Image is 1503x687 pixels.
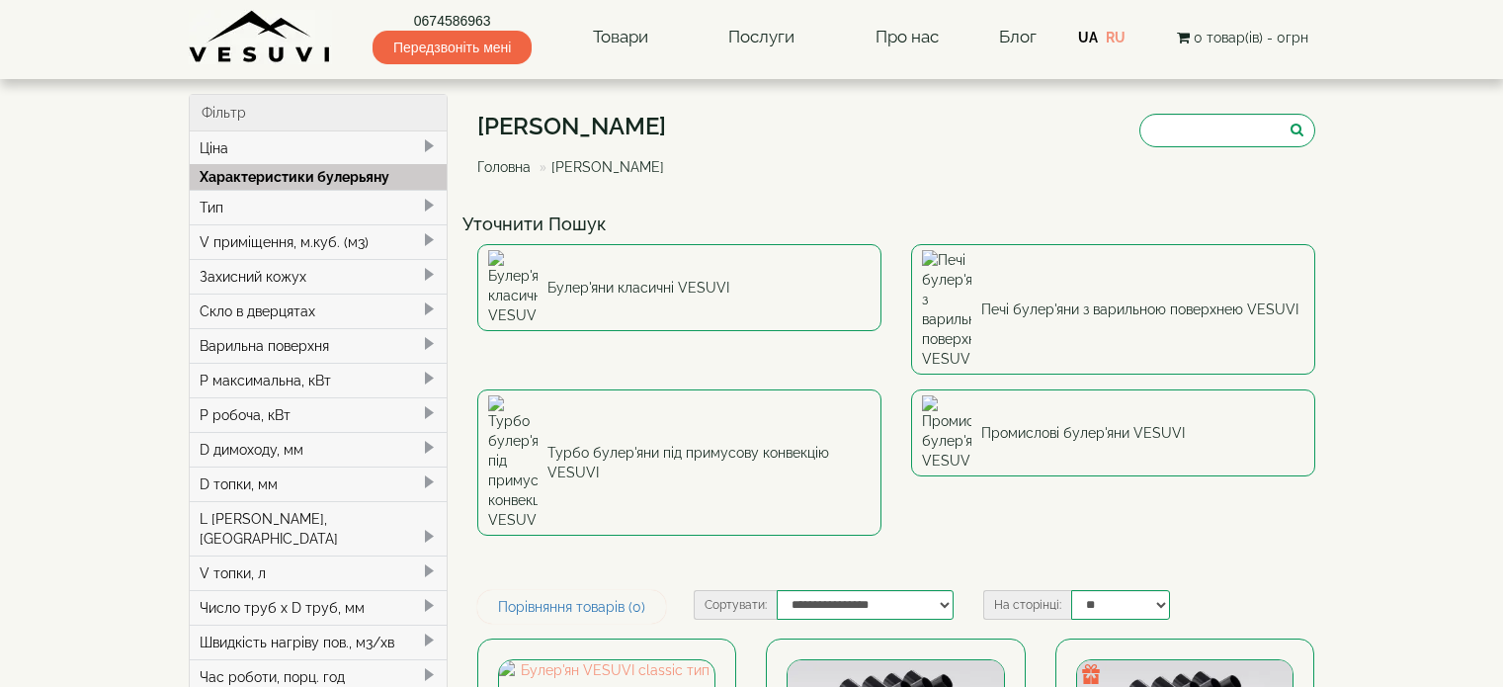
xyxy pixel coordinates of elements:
a: Блог [999,27,1037,46]
a: RU [1106,30,1126,45]
h4: Уточнити Пошук [462,215,1330,234]
button: 0 товар(ів) - 0грн [1171,27,1314,48]
a: Послуги [709,15,814,60]
div: D димоходу, мм [190,432,448,467]
img: Завод VESUVI [189,10,332,64]
div: Скло в дверцятах [190,294,448,328]
div: Ціна [190,131,448,165]
a: Головна [477,159,531,175]
div: L [PERSON_NAME], [GEOGRAPHIC_DATA] [190,501,448,556]
a: Товари [573,15,668,60]
label: Сортувати: [694,590,777,620]
img: gift [1081,664,1101,684]
div: Число труб x D труб, мм [190,590,448,625]
div: Тип [190,190,448,224]
div: Варильна поверхня [190,328,448,363]
a: 0674586963 [373,11,532,31]
h1: [PERSON_NAME] [477,114,679,139]
div: Захисний кожух [190,259,448,294]
span: Передзвоніть мені [373,31,532,64]
li: [PERSON_NAME] [535,157,664,177]
div: V топки, л [190,556,448,590]
img: Печі булер'яни з варильною поверхнею VESUVI [922,250,971,369]
img: Булер'яни класичні VESUVI [488,250,538,325]
div: Фільтр [190,95,448,131]
label: На сторінці: [983,590,1071,620]
div: Характеристики булерьяну [190,164,448,190]
img: Промислові булер'яни VESUVI [922,395,971,471]
div: P робоча, кВт [190,397,448,432]
div: P максимальна, кВт [190,363,448,397]
img: Турбо булер'яни під примусову конвекцію VESUVI [488,395,538,530]
a: Про нас [856,15,959,60]
span: 0 товар(ів) - 0грн [1194,30,1308,45]
a: UA [1078,30,1098,45]
div: D топки, мм [190,467,448,501]
a: Печі булер'яни з варильною поверхнею VESUVI Печі булер'яни з варильною поверхнею VESUVI [911,244,1315,375]
div: Швидкість нагріву пов., м3/хв [190,625,448,659]
div: V приміщення, м.куб. (м3) [190,224,448,259]
a: Турбо булер'яни під примусову конвекцію VESUVI Турбо булер'яни під примусову конвекцію VESUVI [477,389,881,536]
a: Промислові булер'яни VESUVI Промислові булер'яни VESUVI [911,389,1315,476]
a: Порівняння товарів (0) [477,590,666,624]
a: Булер'яни класичні VESUVI Булер'яни класичні VESUVI [477,244,881,331]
